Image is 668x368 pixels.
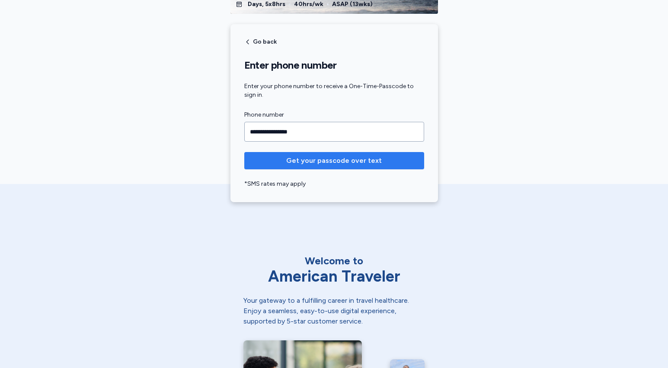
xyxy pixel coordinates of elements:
div: *SMS rates may apply [244,180,424,188]
input: Phone number [244,122,424,142]
div: Enter your phone number to receive a One-Time-Passcode to sign in. [244,82,424,99]
span: Go back [253,39,277,45]
div: American Traveler [243,268,425,285]
button: Get your passcode over text [244,152,424,169]
button: Go back [244,38,277,45]
div: Your gateway to a fulfilling career in travel healthcare. Enjoy a seamless, easy-to-use digital e... [243,295,425,327]
h1: Enter phone number [244,59,424,72]
label: Phone number [244,110,424,120]
div: Welcome to [243,254,425,268]
span: Get your passcode over text [286,155,382,166]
